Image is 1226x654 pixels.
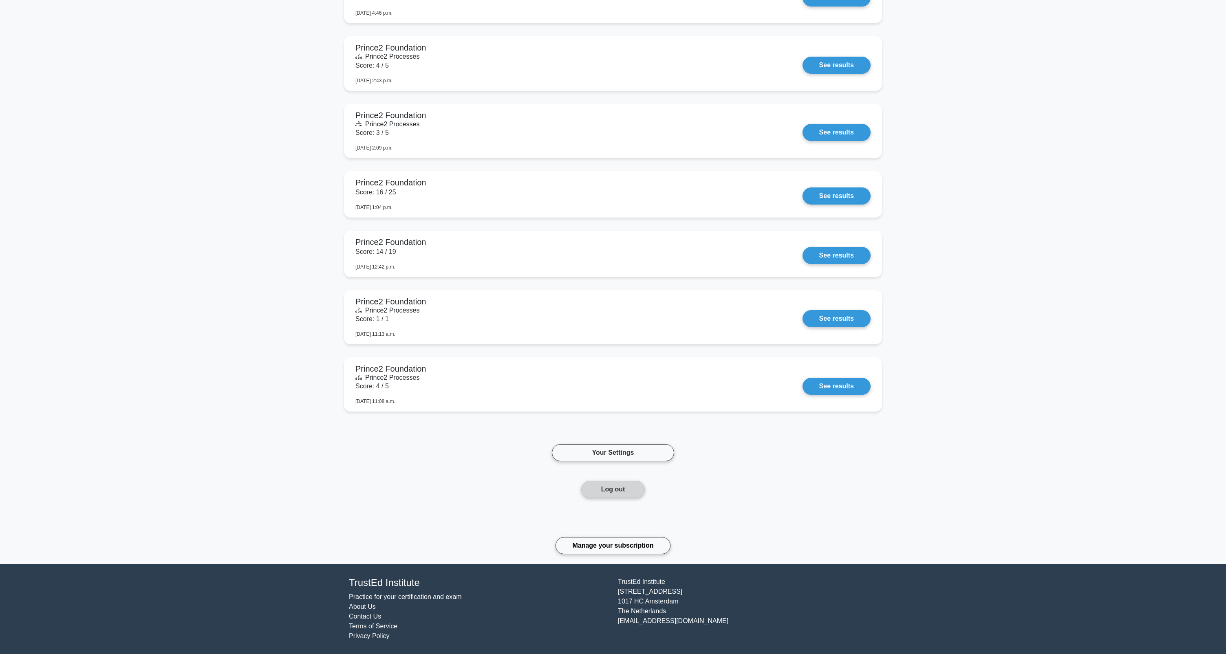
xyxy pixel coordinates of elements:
a: About Us [349,603,376,610]
a: See results [803,310,871,327]
a: See results [803,57,871,74]
a: See results [803,247,871,264]
h4: TrustEd Institute [349,577,608,589]
a: Terms of Service [349,623,397,630]
a: Manage your subscription [556,537,670,554]
button: Log out [581,481,645,498]
a: Contact Us [349,613,381,620]
a: See results [803,187,871,205]
a: Practice for your certification and exam [349,593,462,600]
a: Your Settings [552,444,674,461]
a: See results [803,378,871,395]
a: Privacy Policy [349,632,390,639]
a: See results [803,124,871,141]
div: TrustEd Institute [STREET_ADDRESS] 1017 HC Amsterdam The Netherlands [EMAIL_ADDRESS][DOMAIN_NAME] [613,577,882,641]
